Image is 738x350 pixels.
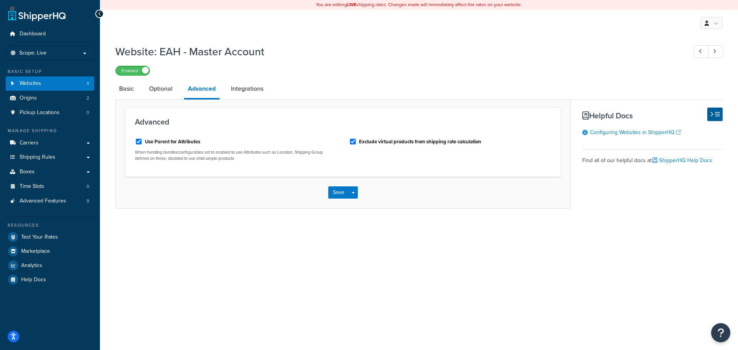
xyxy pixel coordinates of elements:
li: Websites [6,76,94,91]
a: Optional [145,80,176,98]
span: Help Docs [21,277,46,283]
b: LIVE [347,1,356,8]
a: Pickup Locations0 [6,106,94,120]
button: Save [328,186,349,199]
div: Manage Shipping [6,128,94,134]
a: Advanced Features9 [6,194,94,208]
span: Analytics [21,262,42,269]
a: Websites4 [6,76,94,91]
a: Shipping Rules [6,150,94,164]
a: Integrations [227,80,267,98]
span: Origins [20,95,37,101]
span: Boxes [20,169,35,175]
span: Advanced Features [20,198,66,204]
h3: Helpful Docs [582,111,723,120]
span: 2 [86,95,89,101]
a: Origins2 [6,91,94,105]
h1: Website: EAH - Master Account [115,44,680,59]
span: Websites [20,80,41,87]
li: Pickup Locations [6,106,94,120]
span: Pickup Locations [20,109,60,116]
span: 0 [86,183,89,190]
a: Advanced [184,80,219,100]
span: Scope: Live [19,50,47,56]
button: Open Resource Center [711,323,730,342]
span: Test Your Rates [21,234,58,241]
li: Origins [6,91,94,105]
a: Dashboard [6,27,94,41]
div: Find all of our helpful docs at: [582,149,723,166]
a: Next Record [708,45,723,58]
a: Marketplace [6,244,94,258]
a: Configuring Websites in ShipperHQ [590,128,681,136]
div: Basic Setup [6,68,94,75]
span: Marketplace [21,248,50,255]
a: Analytics [6,259,94,272]
a: Test Your Rates [6,230,94,244]
span: 9 [86,198,89,204]
label: Exclude virtual products from shipping rate calculation [359,138,481,145]
span: Dashboard [20,31,46,37]
a: Time Slots0 [6,179,94,194]
a: Basic [115,80,138,98]
p: When handling bundles/configurables set to enabled to use Attributes such as Location, Shipping G... [135,149,337,161]
span: Shipping Rules [20,154,55,161]
span: Time Slots [20,183,44,190]
li: Time Slots [6,179,94,194]
label: Use Parent for Attributes [145,138,200,145]
a: ShipperHQ Help Docs [653,156,712,164]
li: Advanced Features [6,194,94,208]
a: Previous Record [694,45,709,58]
a: Boxes [6,165,94,179]
span: 4 [86,80,89,87]
span: Carriers [20,140,38,146]
div: Resources [6,222,94,229]
a: Carriers [6,136,94,150]
a: Help Docs [6,273,94,287]
label: Enabled [116,66,150,75]
span: 0 [86,109,89,116]
button: Hide Help Docs [707,108,723,121]
h3: Advanced [135,118,551,126]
